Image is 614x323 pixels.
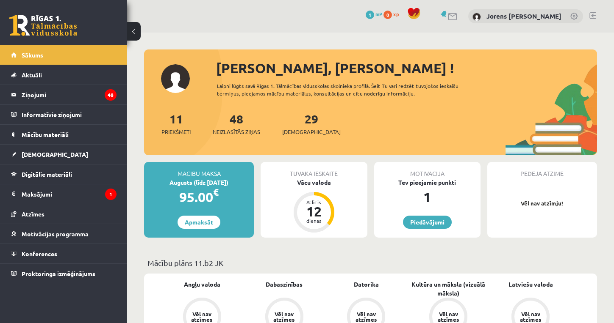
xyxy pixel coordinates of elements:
a: 1 mP [366,11,382,17]
div: Motivācija [374,162,481,178]
div: Tuvākā ieskaite [261,162,367,178]
div: dienas [301,218,327,223]
div: Pēdējā atzīme [487,162,597,178]
div: Atlicis [301,200,327,205]
a: Rīgas 1. Tālmācības vidusskola [9,15,77,36]
span: 0 [383,11,392,19]
a: Proktoringa izmēģinājums [11,264,117,283]
span: Proktoringa izmēģinājums [22,270,95,277]
span: € [213,186,219,198]
div: Vēl nav atzīmes [519,311,542,322]
a: 29[DEMOGRAPHIC_DATA] [282,111,341,136]
a: Jorens [PERSON_NAME] [486,12,561,20]
img: Jorens Renarts Kuļijevs [472,13,481,21]
div: Vācu valoda [261,178,367,187]
i: 1 [105,189,117,200]
div: Vēl nav atzīmes [190,311,214,322]
a: 48Neizlasītās ziņas [213,111,260,136]
span: Digitālie materiāli [22,170,72,178]
a: Ziņojumi48 [11,85,117,104]
a: Konferences [11,244,117,263]
div: Vēl nav atzīmes [272,311,296,322]
a: Dabaszinības [266,280,303,289]
span: 1 [366,11,374,19]
p: Mācību plāns 11.b2 JK [147,257,594,268]
a: Atzīmes [11,204,117,224]
a: Digitālie materiāli [11,164,117,184]
div: 12 [301,205,327,218]
p: Vēl nav atzīmju! [492,199,593,208]
span: mP [375,11,382,17]
span: Aktuāli [22,71,42,79]
a: Datorika [354,280,379,289]
legend: Informatīvie ziņojumi [22,105,117,124]
a: Vācu valoda Atlicis 12 dienas [261,178,367,234]
i: 48 [105,89,117,101]
span: Priekšmeti [161,128,191,136]
a: Piedāvājumi [403,216,452,229]
a: Sākums [11,45,117,65]
span: Atzīmes [22,210,44,218]
a: 0 xp [383,11,403,17]
a: 11Priekšmeti [161,111,191,136]
span: xp [393,11,399,17]
a: Latviešu valoda [508,280,553,289]
div: [PERSON_NAME], [PERSON_NAME] ! [216,58,597,78]
div: 1 [374,187,481,207]
div: Vēl nav atzīmes [354,311,378,322]
span: Mācību materiāli [22,131,69,138]
a: Motivācijas programma [11,224,117,244]
span: Motivācijas programma [22,230,89,238]
legend: Maksājumi [22,184,117,204]
div: Laipni lūgts savā Rīgas 1. Tālmācības vidusskolas skolnieka profilā. Šeit Tu vari redzēt tuvojošo... [217,82,489,97]
legend: Ziņojumi [22,85,117,104]
a: Maksājumi1 [11,184,117,204]
a: Kultūra un māksla (vizuālā māksla) [407,280,489,298]
div: Augusts (līdz [DATE]) [144,178,254,187]
div: Tev pieejamie punkti [374,178,481,187]
div: Vēl nav atzīmes [436,311,460,322]
span: [DEMOGRAPHIC_DATA] [282,128,341,136]
a: Aktuāli [11,65,117,85]
span: Neizlasītās ziņas [213,128,260,136]
a: Angļu valoda [184,280,220,289]
a: Informatīvie ziņojumi [11,105,117,124]
a: Apmaksāt [178,216,220,229]
span: [DEMOGRAPHIC_DATA] [22,151,88,158]
a: Mācību materiāli [11,125,117,144]
div: Mācību maksa [144,162,254,178]
span: Sākums [22,51,43,59]
a: [DEMOGRAPHIC_DATA] [11,145,117,164]
span: Konferences [22,250,57,257]
div: 95.00 [144,187,254,207]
